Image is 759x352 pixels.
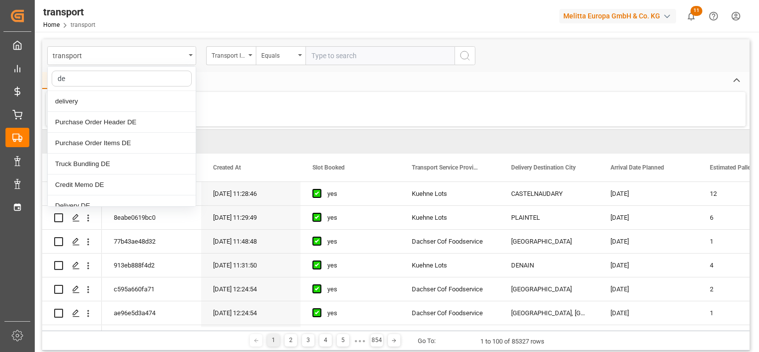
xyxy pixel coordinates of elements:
[327,182,388,205] div: yes
[599,254,698,277] div: [DATE]
[42,325,102,349] div: Press SPACE to select this row.
[400,182,499,205] div: Kuehne Lots
[285,334,297,347] div: 2
[559,6,680,25] button: Melitta Europa GmbH & Co. KG
[400,230,499,253] div: Dachser Cof Foodservice
[48,133,196,154] div: Purchase Order Items DE
[43,21,60,28] a: Home
[455,46,475,65] button: search button
[201,301,301,325] div: [DATE] 12:24:54
[212,49,245,60] div: Transport ID Logward
[499,182,599,205] div: CASTELNAUDARY
[42,206,102,230] div: Press SPACE to select this row.
[201,206,301,229] div: [DATE] 11:29:49
[102,277,201,301] div: c595a660fa71
[327,230,388,253] div: yes
[610,164,664,171] span: Arrival Date Planned
[206,46,256,65] button: open menu
[499,206,599,229] div: PLAINTEL
[201,325,301,349] div: [DATE] 11:34:35
[261,49,295,60] div: Equals
[42,230,102,254] div: Press SPACE to select this row.
[599,277,698,301] div: [DATE]
[42,301,102,325] div: Press SPACE to select this row.
[418,336,436,346] div: Go To:
[327,326,388,349] div: yes
[599,182,698,205] div: [DATE]
[43,4,95,19] div: transport
[599,206,698,229] div: [DATE]
[47,46,196,65] button: close menu
[371,334,383,347] div: 854
[499,301,599,325] div: [GEOGRAPHIC_DATA], [GEOGRAPHIC_DATA]
[702,5,725,27] button: Help Center
[48,195,196,216] div: Delivery DE
[213,164,241,171] span: Created At
[42,277,102,301] div: Press SPACE to select this row.
[327,302,388,325] div: yes
[53,49,185,61] div: transport
[42,254,102,277] div: Press SPACE to select this row.
[690,6,702,16] span: 11
[102,325,201,349] div: 9403866d779e
[319,334,332,347] div: 4
[499,277,599,301] div: [GEOGRAPHIC_DATA]
[201,254,301,277] div: [DATE] 11:31:50
[680,5,702,27] button: show 11 new notifications
[480,337,544,347] div: 1 to 100 of 85327 rows
[48,175,196,195] div: Credit Memo DE
[102,301,201,325] div: ae96e5d3a474
[201,230,301,253] div: [DATE] 11:48:48
[327,278,388,301] div: yes
[400,325,499,349] div: [PERSON_NAME] Mess
[511,164,576,171] span: Delivery Destination City
[48,91,196,112] div: delivery
[412,164,478,171] span: Transport Service Provider
[499,325,599,349] div: SENLIS
[42,72,76,89] div: Home
[42,182,102,206] div: Press SPACE to select this row.
[327,254,388,277] div: yes
[559,9,676,23] div: Melitta Europa GmbH & Co. KG
[499,230,599,253] div: [GEOGRAPHIC_DATA]
[327,206,388,229] div: yes
[354,337,365,345] div: ● ● ●
[102,254,201,277] div: 913eb888f4d2
[201,277,301,301] div: [DATE] 12:24:54
[400,206,499,229] div: Kuehne Lots
[499,254,599,277] div: DENAIN
[400,254,499,277] div: Kuehne Lots
[599,325,698,349] div: [DATE]
[102,206,201,229] div: 8eabe0619bc0
[599,230,698,253] div: [DATE]
[201,182,301,205] div: [DATE] 11:28:46
[48,112,196,133] div: Purchase Order Header DE
[337,334,349,347] div: 5
[599,301,698,325] div: [DATE]
[400,301,499,325] div: Dachser Cof Foodservice
[256,46,305,65] button: open menu
[302,334,314,347] div: 3
[102,230,201,253] div: 77b43ae48d32
[52,71,192,87] input: Search
[267,334,280,347] div: 1
[48,154,196,175] div: Truck Bundling DE
[400,277,499,301] div: Dachser Cof Foodservice
[312,164,345,171] span: Slot Booked
[305,46,455,65] input: Type to search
